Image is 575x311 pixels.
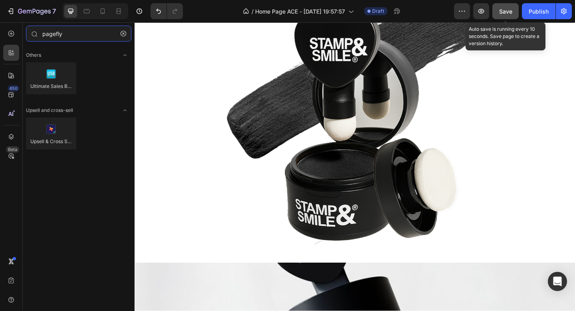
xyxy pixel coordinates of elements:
[252,7,254,16] span: /
[6,146,19,153] div: Beta
[26,26,131,42] input: Search Shopify Apps
[3,3,59,19] button: 7
[372,8,384,15] span: Draft
[522,3,555,19] button: Publish
[499,8,512,15] span: Save
[255,7,345,16] span: Home Page ACE - [DATE] 19:57:57
[26,52,41,59] span: Others
[492,3,519,19] button: Save
[26,107,73,114] span: Upsell and cross-sell
[52,6,56,16] p: 7
[135,22,575,311] iframe: To enrich screen reader interactions, please activate Accessibility in Grammarly extension settings
[548,272,567,291] div: Open Intercom Messenger
[119,104,131,117] span: Toggle open
[529,7,549,16] div: Publish
[8,85,19,92] div: 450
[119,49,131,62] span: Toggle open
[151,3,183,19] div: Undo/Redo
